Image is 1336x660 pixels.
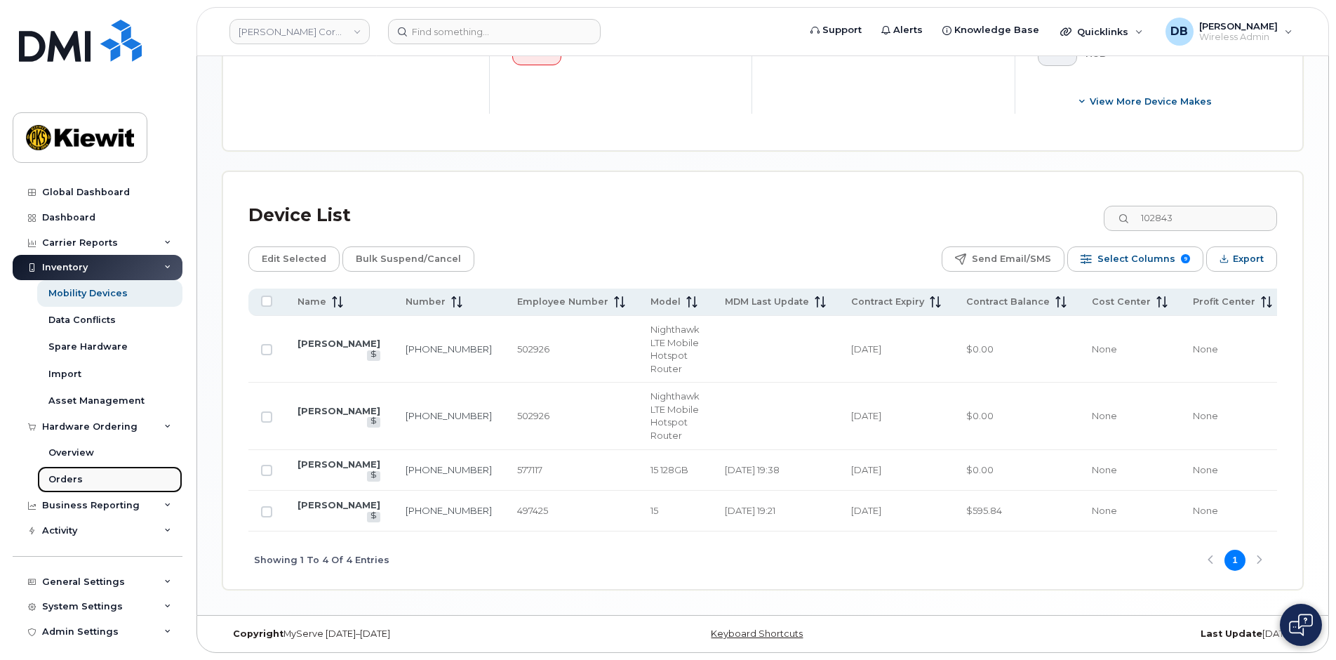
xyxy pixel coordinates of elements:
span: Contract Balance [966,296,1050,308]
span: Support [822,23,862,37]
span: Quicklinks [1077,26,1128,37]
a: Knowledge Base [933,16,1049,44]
span: $0.00 [966,464,994,475]
div: Daniel Buffington [1156,18,1302,46]
span: Send Email/SMS [972,249,1051,270]
span: Alerts [893,23,923,37]
span: Nighthawk LTE Mobile Hotspot Router [650,324,700,374]
button: Select Columns 9 [1067,246,1203,272]
span: [DATE] [851,410,881,421]
a: Support [801,16,871,44]
span: $0.00 [966,343,994,355]
span: DB [1170,23,1188,40]
span: None [1193,464,1218,475]
a: Kiewit Corporation [229,19,370,44]
span: 502926 [517,410,549,421]
span: Edit Selected [262,249,326,270]
a: Keyboard Shortcuts [711,628,803,639]
span: [DATE] 19:38 [725,464,780,475]
a: [PHONE_NUMBER] [406,505,492,516]
span: Contract Expiry [851,296,924,308]
a: [PERSON_NAME] [298,499,380,510]
span: [DATE] 19:21 [725,505,775,516]
span: Number [406,296,446,308]
input: Find something... [388,19,601,44]
span: Knowledge Base [954,23,1039,37]
button: Send Email/SMS [942,246,1064,272]
button: Bulk Suspend/Cancel [342,246,474,272]
div: Device List [248,197,351,234]
span: $595.84 [966,505,1002,516]
span: Select Columns [1097,249,1175,270]
span: 15 [650,505,658,516]
span: None [1193,410,1218,421]
img: Open chat [1289,614,1313,636]
button: Export [1206,246,1277,272]
span: None [1193,343,1218,355]
span: [DATE] [851,343,881,355]
span: 9 [1181,254,1190,263]
span: [DATE] [851,505,881,516]
a: [PERSON_NAME] [298,405,380,416]
span: 577117 [517,464,542,475]
span: Model [650,296,681,308]
input: Search Device List ... [1104,206,1277,231]
span: Export [1233,249,1264,270]
span: None [1092,464,1117,475]
div: Quicklinks [1050,18,1153,46]
span: MDM Last Update [725,296,809,308]
span: Bulk Suspend/Cancel [356,249,461,270]
a: View Last Bill [367,417,380,428]
div: MyServe [DATE]–[DATE] [222,628,582,640]
span: Showing 1 To 4 Of 4 Entries [254,550,389,571]
span: $0.00 [966,410,994,421]
span: [PERSON_NAME] [1199,20,1278,32]
span: None [1092,505,1117,516]
a: [PERSON_NAME] [298,458,380,470]
a: Alerts [871,16,933,44]
a: View Last Bill [367,512,380,522]
span: View More Device Makes [1090,95,1212,108]
span: 497425 [517,505,548,516]
button: Edit Selected [248,246,340,272]
span: Profit Center [1193,296,1255,308]
a: [PERSON_NAME] [298,338,380,349]
span: Name [298,296,326,308]
a: View Last Bill [367,471,380,482]
span: 502926 [517,343,549,355]
a: [PHONE_NUMBER] [406,464,492,475]
strong: Last Update [1201,628,1262,639]
a: [PHONE_NUMBER] [406,410,492,421]
span: [DATE] [851,464,881,475]
span: None [1092,410,1117,421]
a: [PHONE_NUMBER] [406,343,492,355]
span: Wireless Admin [1199,32,1278,43]
a: View Last Bill [367,350,380,361]
span: None [1092,343,1117,355]
span: Nighthawk LTE Mobile Hotspot Router [650,390,700,441]
span: Cost Center [1092,296,1151,308]
button: View More Device Makes [1038,88,1255,114]
span: 15 128GB [650,464,688,475]
button: Page 1 [1224,550,1245,571]
span: Employee Number [517,296,608,308]
div: [DATE] [943,628,1303,640]
span: None [1193,505,1218,516]
strong: Copyright [233,628,283,639]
